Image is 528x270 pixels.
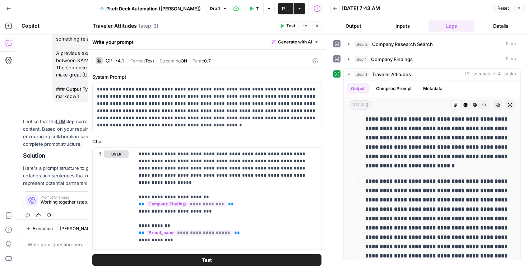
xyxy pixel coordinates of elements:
span: Reset [497,5,509,11]
button: Details [478,20,524,32]
div: 19 seconds / 4 tasks [344,80,520,260]
span: step_1 [355,56,368,63]
button: Output [347,83,369,94]
span: Traveler Attitudes [372,71,411,78]
input: Claude Sonnet 4 (default) [60,225,129,232]
button: Output [330,20,377,32]
span: | [187,57,193,64]
span: Format [130,58,145,64]
span: Draft [210,5,221,12]
span: ( step_3 ) [139,22,158,29]
div: Write your prompt [88,34,326,49]
button: 0 ms [344,38,520,50]
span: Working together (step_4) [41,199,121,205]
button: Pitch Deck Automation ([PERSON_NAME]) [96,3,205,14]
span: Pitch Deck Automation ([PERSON_NAME]) [106,5,201,12]
label: Chat [92,138,321,145]
button: Test Data [245,3,263,14]
span: Company Research Search [372,41,433,48]
button: Draft [207,4,230,13]
span: 0.7 [204,58,211,64]
button: Compiled Prompt [372,83,416,94]
span: Generate with AI [278,39,312,45]
span: 19 seconds / 4 tasks [464,71,516,78]
span: string [349,100,371,110]
div: Copilot [22,22,101,29]
span: 0 ms [506,56,516,62]
button: Inputs [380,20,426,32]
p: Here's a prompt structure to generate encouraging collaboration sentences that reference the bran... [23,164,157,187]
a: LLM [56,118,65,124]
span: Streaming [159,58,181,64]
p: I notice that the step currently has empty message content. Based on your requirements for creati... [23,118,157,148]
span: Execution [33,225,53,232]
h2: Solution [23,152,157,159]
div: GPT-4.1 [106,58,124,63]
span: Publish [282,5,289,12]
span: Test [286,23,295,29]
button: Logs [429,20,475,32]
textarea: Traveler Attitudes [93,22,137,29]
button: Reset [494,4,512,13]
span: Test [202,256,212,264]
span: ON [181,58,187,64]
span: step_2 [355,41,369,48]
button: Metadata [419,83,447,94]
span: Temp [193,58,204,64]
span: Company Findings [371,56,413,63]
span: | [154,57,159,64]
button: Generate with AI [269,37,321,47]
span: step_3 [355,71,369,78]
span: 0 ms [506,41,516,47]
button: 19 seconds / 4 tasks [344,69,520,80]
button: Test [277,21,298,31]
label: System Prompt [92,73,321,80]
button: Publish [278,3,293,14]
span: Text [145,58,154,64]
span: | [127,57,130,64]
button: user [104,150,129,158]
button: Test [92,254,321,266]
span: Prompt Changes [41,195,121,199]
button: 0 ms [344,53,520,65]
button: Execution [23,224,56,233]
span: Test Data [256,5,259,12]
